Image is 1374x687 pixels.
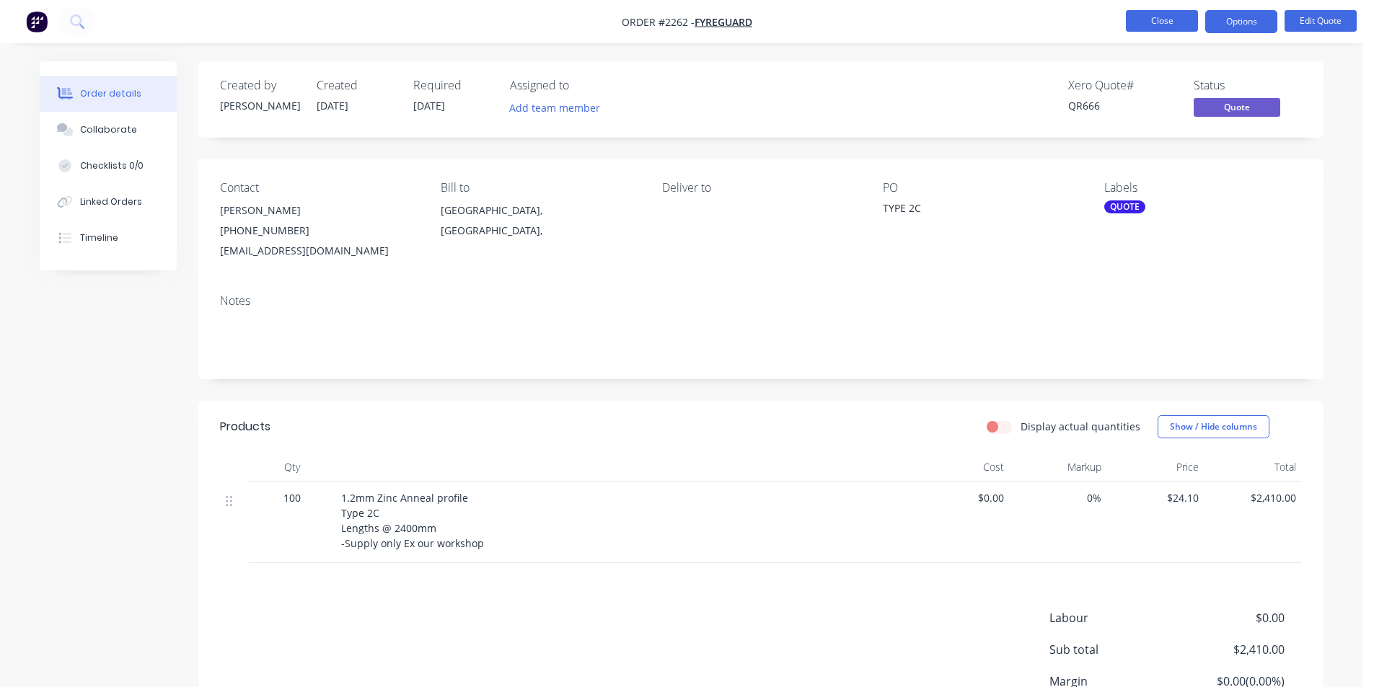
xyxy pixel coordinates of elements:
[1205,453,1302,482] div: Total
[40,148,177,184] button: Checklists 0/0
[1194,98,1280,120] button: Quote
[622,15,695,29] span: Order #2262 -
[1205,10,1277,33] button: Options
[1010,453,1107,482] div: Markup
[220,221,418,241] div: [PHONE_NUMBER]
[1107,453,1205,482] div: Price
[1104,181,1302,195] div: Labels
[413,79,493,92] div: Required
[413,99,445,112] span: [DATE]
[1068,79,1176,92] div: Xero Quote #
[220,79,299,92] div: Created by
[220,241,418,261] div: [EMAIL_ADDRESS][DOMAIN_NAME]
[918,490,1004,505] span: $0.00
[1285,10,1357,32] button: Edit Quote
[883,200,1063,221] div: TYPE 2C
[1210,490,1296,505] span: $2,410.00
[40,76,177,112] button: Order details
[1194,98,1280,116] span: Quote
[220,418,270,435] div: Products
[1158,415,1269,438] button: Show / Hide columns
[1126,10,1198,32] button: Close
[220,200,418,261] div: [PERSON_NAME][PHONE_NUMBER][EMAIL_ADDRESS][DOMAIN_NAME]
[441,200,638,247] div: [GEOGRAPHIC_DATA], [GEOGRAPHIC_DATA],
[662,181,860,195] div: Deliver to
[441,200,638,241] div: [GEOGRAPHIC_DATA], [GEOGRAPHIC_DATA],
[283,490,301,505] span: 100
[502,98,608,118] button: Add team member
[1021,419,1140,434] label: Display actual quantities
[1178,609,1285,626] span: $0.00
[26,11,48,32] img: Factory
[80,87,141,100] div: Order details
[510,79,654,92] div: Assigned to
[249,453,335,482] div: Qty
[220,294,1302,308] div: Notes
[883,181,1080,195] div: PO
[80,159,144,172] div: Checklists 0/0
[80,231,118,244] div: Timeline
[1016,490,1101,505] span: 0%
[317,99,348,112] span: [DATE]
[1049,641,1178,658] span: Sub total
[80,195,142,208] div: Linked Orders
[317,79,396,92] div: Created
[341,491,484,550] span: 1.2mm Zinc Anneal profile Type 2C Lengths @ 2400mm -Supply only Ex our workshop
[220,98,299,113] div: [PERSON_NAME]
[1104,200,1145,213] div: QUOTE
[1178,641,1285,658] span: $2,410.00
[1049,609,1178,626] span: Labour
[40,184,177,220] button: Linked Orders
[695,15,752,29] a: Fyreguard
[80,123,137,136] div: Collaborate
[1194,79,1302,92] div: Status
[220,200,418,221] div: [PERSON_NAME]
[40,112,177,148] button: Collaborate
[510,98,608,118] button: Add team member
[912,453,1010,482] div: Cost
[441,181,638,195] div: Bill to
[1113,490,1199,505] span: $24.10
[40,220,177,256] button: Timeline
[220,181,418,195] div: Contact
[1068,98,1176,113] div: QR666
